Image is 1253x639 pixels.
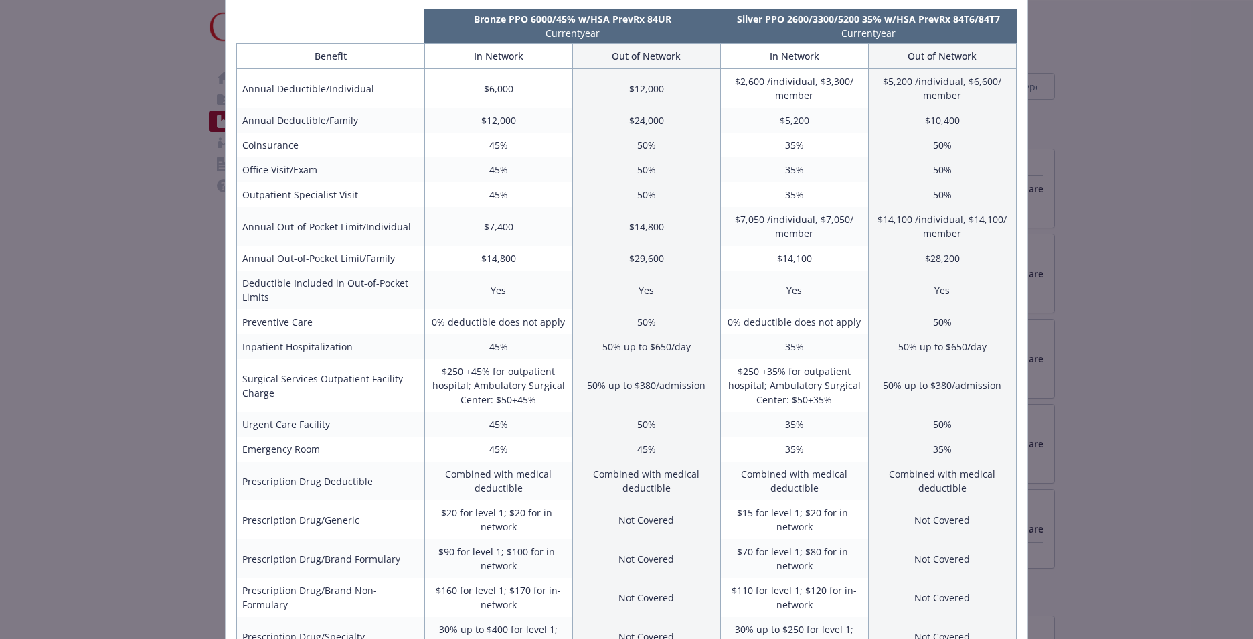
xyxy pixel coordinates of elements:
[720,44,868,69] th: In Network
[427,12,718,26] p: Bronze PPO 6000/45% w/HSA PrevRx 84UR
[237,108,425,133] td: Annual Deductible/Family
[572,309,720,334] td: 50%
[720,271,868,309] td: Yes
[572,133,720,157] td: 50%
[572,182,720,207] td: 50%
[720,500,868,539] td: $15 for level 1; $20 for in-network
[424,309,572,334] td: 0% deductible does not apply
[868,461,1016,500] td: Combined with medical deductible
[724,12,1014,26] p: Silver PPO 2600/3300/5200 35% w/HSA PrevRx 84T6/84T7
[720,246,868,271] td: $14,100
[572,359,720,412] td: 50% up to $380/admission
[720,578,868,617] td: $110 for level 1; $120 for in-network
[868,500,1016,539] td: Not Covered
[572,246,720,271] td: $29,600
[720,133,868,157] td: 35%
[868,412,1016,437] td: 50%
[237,44,425,69] th: Benefit
[720,108,868,133] td: $5,200
[236,9,424,43] th: intentionally left blank
[720,157,868,182] td: 35%
[572,539,720,578] td: Not Covered
[237,461,425,500] td: Prescription Drug Deductible
[572,44,720,69] th: Out of Network
[720,461,868,500] td: Combined with medical deductible
[572,207,720,246] td: $14,800
[868,207,1016,246] td: $14,100 /individual, $14,100/ member
[868,359,1016,412] td: 50% up to $380/admission
[572,461,720,500] td: Combined with medical deductible
[424,133,572,157] td: 45%
[424,246,572,271] td: $14,800
[572,334,720,359] td: 50% up to $650/day
[424,69,572,109] td: $6,000
[720,207,868,246] td: $7,050 /individual, $7,050/ member
[868,309,1016,334] td: 50%
[237,207,425,246] td: Annual Out-of-Pocket Limit/Individual
[237,334,425,359] td: Inpatient Hospitalization
[424,44,572,69] th: In Network
[427,26,718,40] p: Current year
[237,69,425,109] td: Annual Deductible/Individual
[720,182,868,207] td: 35%
[572,157,720,182] td: 50%
[424,207,572,246] td: $7,400
[572,108,720,133] td: $24,000
[424,359,572,412] td: $250 +45% for outpatient hospital; Ambulatory Surgical Center: $50+45%
[868,334,1016,359] td: 50% up to $650/day
[424,437,572,461] td: 45%
[424,500,572,539] td: $20 for level 1; $20 for in-network
[237,133,425,157] td: Coinsurance
[237,437,425,461] td: Emergency Room
[424,271,572,309] td: Yes
[424,334,572,359] td: 45%
[720,359,868,412] td: $250 +35% for outpatient hospital; Ambulatory Surgical Center: $50+35%
[572,271,720,309] td: Yes
[424,461,572,500] td: Combined with medical deductible
[572,412,720,437] td: 50%
[237,412,425,437] td: Urgent Care Facility
[720,412,868,437] td: 35%
[572,578,720,617] td: Not Covered
[868,578,1016,617] td: Not Covered
[237,246,425,271] td: Annual Out-of-Pocket Limit/Family
[572,500,720,539] td: Not Covered
[237,500,425,539] td: Prescription Drug/Generic
[720,309,868,334] td: 0% deductible does not apply
[424,578,572,617] td: $160 for level 1; $170 for in-network
[237,309,425,334] td: Preventive Care
[868,108,1016,133] td: $10,400
[424,157,572,182] td: 45%
[237,182,425,207] td: Outpatient Specialist Visit
[424,539,572,578] td: $90 for level 1; $100 for in-network
[237,578,425,617] td: Prescription Drug/Brand Non-Formulary
[572,69,720,109] td: $12,000
[868,133,1016,157] td: 50%
[868,69,1016,109] td: $5,200 /individual, $6,600/ member
[868,44,1016,69] th: Out of Network
[720,69,868,109] td: $2,600 /individual, $3,300/ member
[720,539,868,578] td: $70 for level 1; $80 for in-network
[572,437,720,461] td: 45%
[424,182,572,207] td: 45%
[237,271,425,309] td: Deductible Included in Out-of-Pocket Limits
[868,539,1016,578] td: Not Covered
[237,539,425,578] td: Prescription Drug/Brand Formulary
[868,182,1016,207] td: 50%
[868,437,1016,461] td: 35%
[720,334,868,359] td: 35%
[724,26,1014,40] p: Current year
[720,437,868,461] td: 35%
[868,271,1016,309] td: Yes
[237,157,425,182] td: Office Visit/Exam
[424,108,572,133] td: $12,000
[424,412,572,437] td: 45%
[868,246,1016,271] td: $28,200
[868,157,1016,182] td: 50%
[237,359,425,412] td: Surgical Services Outpatient Facility Charge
